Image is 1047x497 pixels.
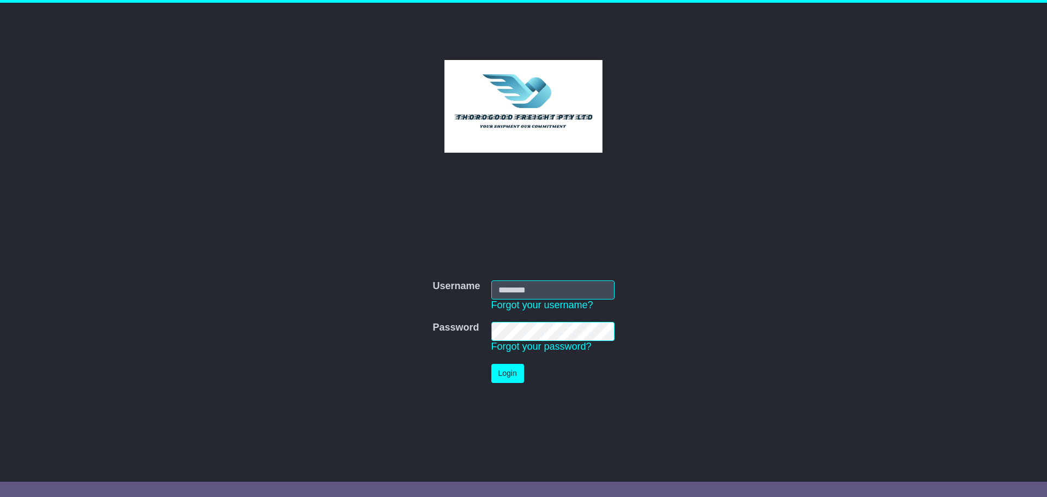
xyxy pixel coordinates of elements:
[432,280,480,292] label: Username
[444,60,603,153] img: Thorogood Freight Pty Ltd
[491,364,524,383] button: Login
[432,322,479,334] label: Password
[491,341,592,352] a: Forgot your password?
[491,300,593,310] a: Forgot your username?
